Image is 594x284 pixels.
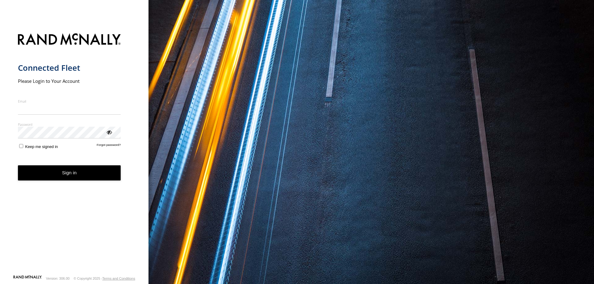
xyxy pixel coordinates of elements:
[18,30,131,275] form: main
[18,32,121,48] img: Rand McNally
[18,78,121,84] h2: Please Login to Your Account
[18,165,121,180] button: Sign in
[106,129,112,135] div: ViewPassword
[102,277,135,280] a: Terms and Conditions
[25,144,58,149] span: Keep me signed in
[19,144,23,148] input: Keep me signed in
[13,275,42,282] a: Visit our Website
[18,63,121,73] h1: Connected Fleet
[18,122,121,127] label: Password
[46,277,70,280] div: Version: 306.00
[18,99,121,104] label: Email
[97,143,121,149] a: Forgot password?
[74,277,135,280] div: © Copyright 2025 -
